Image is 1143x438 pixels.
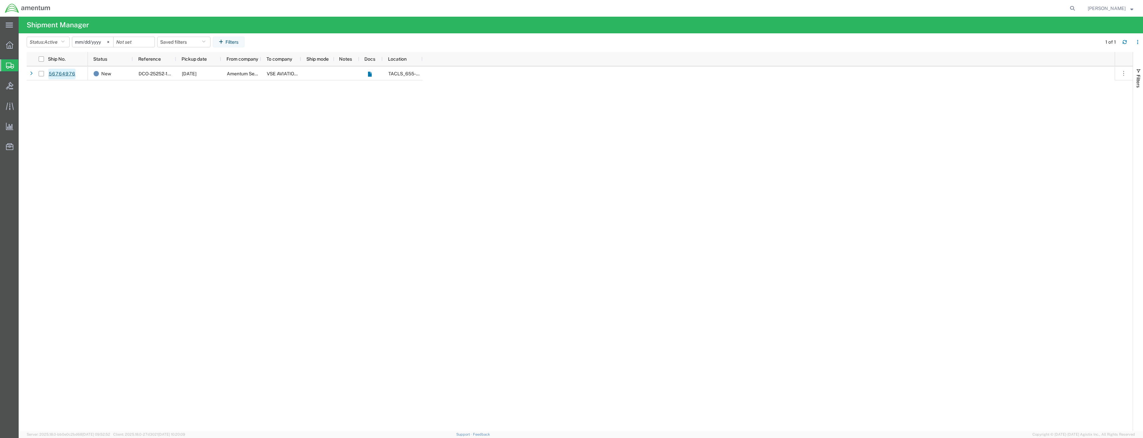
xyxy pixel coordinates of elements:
[27,17,89,33] h4: Shipment Manager
[1088,5,1126,12] span: Joe Ricklefs
[364,56,375,62] span: Docs
[266,56,292,62] span: To company
[473,432,490,436] a: Feedback
[82,432,110,436] span: [DATE] 09:52:52
[267,71,364,76] span: VSE AVIATION INC (FKA GLOBAL PARTS INC)
[157,37,210,47] button: Saved filters
[388,71,494,76] span: TACLS_655-Godman AAF, KY
[101,67,111,81] span: New
[44,39,58,45] span: Active
[1032,432,1135,437] span: Copyright © [DATE]-[DATE] Agistix Inc., All Rights Reserved
[1136,75,1141,88] span: Filters
[388,56,407,62] span: Location
[182,56,207,62] span: Pickup date
[139,71,182,76] span: DCO-25252-167959
[456,432,473,436] a: Support
[138,56,161,62] span: Reference
[72,37,113,47] input: Not set
[226,56,258,62] span: From company
[93,56,107,62] span: Status
[27,432,110,436] span: Server: 2025.18.0-bb0e0c2bd68
[48,69,76,79] a: 56764976
[158,432,185,436] span: [DATE] 10:20:09
[27,37,70,47] button: Status:Active
[227,71,277,76] span: Amentum Services, Inc.
[114,37,155,47] input: Not set
[1105,39,1117,46] div: 1 of 1
[48,56,66,62] span: Ship No.
[339,56,352,62] span: Notes
[182,71,196,76] span: 09/09/2025
[306,56,329,62] span: Ship mode
[5,3,51,13] img: logo
[213,37,244,47] button: Filters
[113,432,185,436] span: Client: 2025.18.0-27d3021
[1087,4,1134,12] button: [PERSON_NAME]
